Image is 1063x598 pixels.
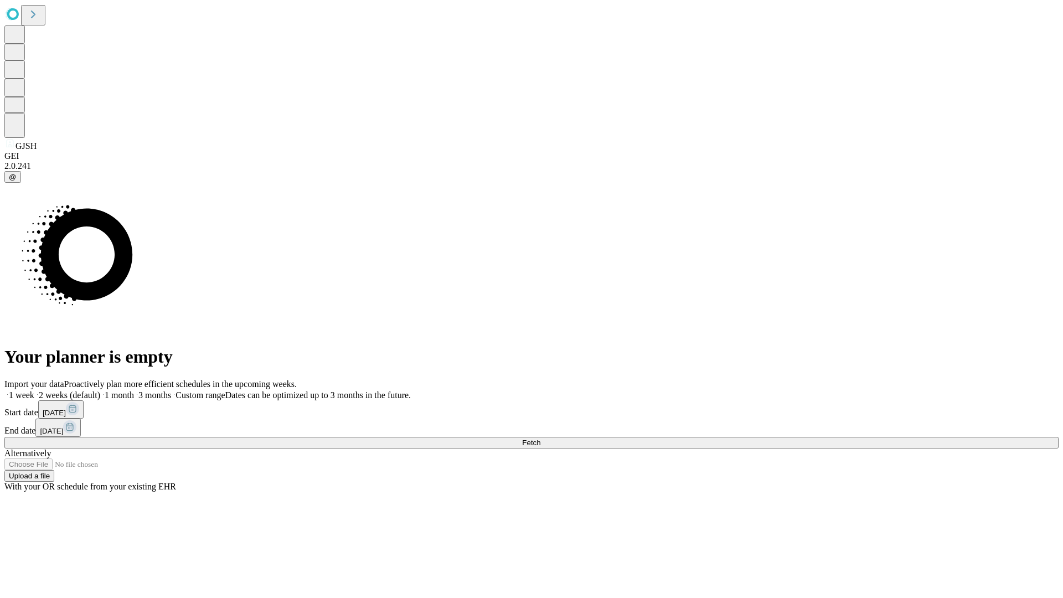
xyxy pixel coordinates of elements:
span: 2 weeks (default) [39,390,100,400]
span: @ [9,173,17,181]
button: @ [4,171,21,183]
div: 2.0.241 [4,161,1059,171]
button: [DATE] [35,419,81,437]
div: End date [4,419,1059,437]
span: 1 month [105,390,134,400]
span: 1 week [9,390,34,400]
button: Fetch [4,437,1059,448]
h1: Your planner is empty [4,347,1059,367]
span: [DATE] [40,427,63,435]
span: Import your data [4,379,64,389]
div: GEI [4,151,1059,161]
span: Dates can be optimized up to 3 months in the future. [225,390,411,400]
button: Upload a file [4,470,54,482]
span: With your OR schedule from your existing EHR [4,482,176,491]
span: GJSH [16,141,37,151]
span: [DATE] [43,409,66,417]
div: Start date [4,400,1059,419]
span: Custom range [176,390,225,400]
span: Alternatively [4,448,51,458]
span: Proactively plan more efficient schedules in the upcoming weeks. [64,379,297,389]
span: Fetch [522,439,540,447]
button: [DATE] [38,400,84,419]
span: 3 months [138,390,171,400]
